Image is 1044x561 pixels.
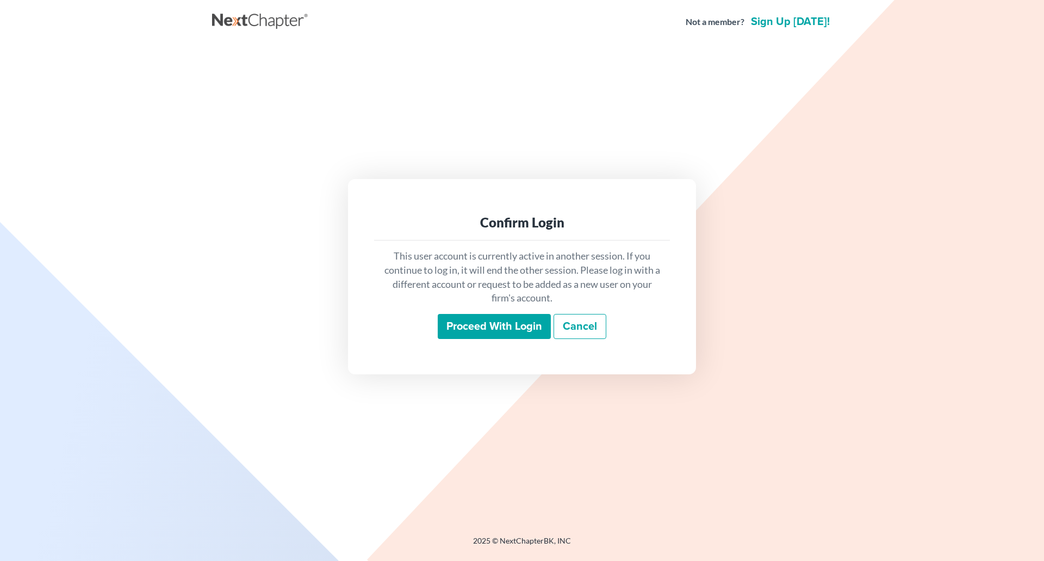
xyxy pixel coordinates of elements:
[554,314,606,339] a: Cancel
[383,214,661,231] div: Confirm Login
[438,314,551,339] input: Proceed with login
[686,16,744,28] strong: Not a member?
[749,16,832,27] a: Sign up [DATE]!
[212,535,832,555] div: 2025 © NextChapterBK, INC
[383,249,661,305] p: This user account is currently active in another session. If you continue to log in, it will end ...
